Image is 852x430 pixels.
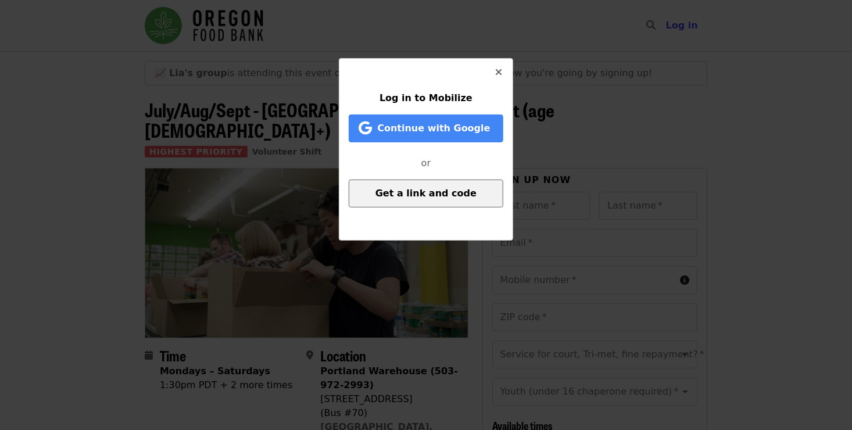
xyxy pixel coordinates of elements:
[375,188,477,199] span: Get a link and code
[380,92,472,103] span: Log in to Mobilize
[421,157,431,169] span: or
[495,67,502,78] i: times icon
[349,180,503,207] button: Get a link and code
[349,114,503,142] button: Continue with Google
[359,120,372,137] i: google icon
[377,123,490,134] span: Continue with Google
[485,59,513,87] button: Close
